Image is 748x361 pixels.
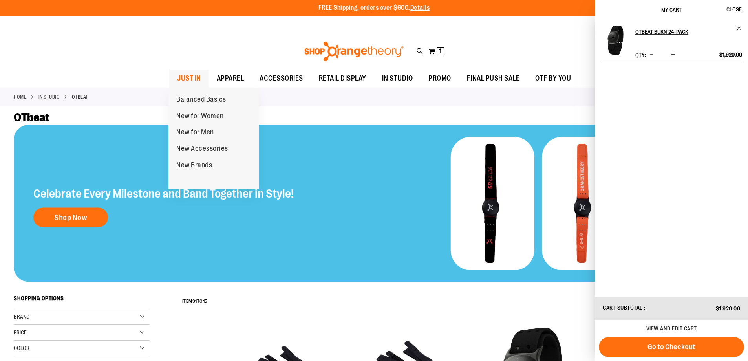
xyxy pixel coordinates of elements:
a: Shop Now [33,207,108,227]
a: New for Women [168,108,232,125]
a: IN STUDIO [38,93,60,101]
h2: OTbeat Burn 24-pack [635,26,732,38]
span: My Cart [661,7,682,13]
span: JUST IN [177,70,201,87]
span: Close [726,6,742,13]
span: New Brands [176,161,212,171]
span: RETAIL DISPLAY [319,70,366,87]
a: View and edit cart [646,325,697,332]
a: Balanced Basics [168,92,234,108]
p: FREE Shipping, orders over $600. [318,4,430,13]
a: OTbeat Burn 24-pack [635,26,742,38]
h2: Items to [182,295,208,308]
span: Cart Subtotal [603,304,643,311]
a: IN STUDIO [374,70,421,87]
a: New for Men [168,124,222,141]
li: Product [601,26,742,62]
strong: Shopping Options [14,291,150,309]
button: Decrease product quantity [648,51,655,59]
a: Remove item [736,26,742,31]
span: Shop Now [54,213,87,222]
a: ACCESSORIES [252,70,311,88]
span: Color [14,345,29,351]
a: New Accessories [168,141,236,157]
strong: OTbeat [72,93,88,101]
button: Go to Checkout [599,337,744,357]
label: Qty [635,52,646,58]
a: New Brands [168,157,220,174]
img: Shop Orangetheory [303,42,405,61]
span: APPAREL [217,70,244,87]
span: Brand [14,313,29,320]
span: New for Men [176,128,214,138]
img: OTbeat Burn 24-pack [601,26,630,55]
a: APPAREL [209,70,252,88]
span: 15 [203,299,208,304]
a: Details [410,4,430,11]
a: PROMO [421,70,459,88]
a: FINAL PUSH SALE [459,70,528,88]
span: Balanced Basics [176,95,226,105]
span: OTbeat [14,111,49,124]
span: Go to Checkout [647,343,695,351]
span: ACCESSORIES [260,70,303,87]
span: 1 [439,47,442,55]
span: $1,920.00 [719,51,742,58]
span: Price [14,329,27,335]
a: Home [14,93,26,101]
span: New Accessories [176,145,228,154]
span: OTF BY YOU [535,70,571,87]
a: OTF BY YOU [527,70,579,88]
h2: Celebrate Every Milestone and Band Together in Style! [33,187,294,200]
a: OTbeat Burn 24-pack [601,26,630,60]
ul: JUST IN [168,88,259,189]
span: $1,920.00 [716,305,741,312]
span: IN STUDIO [382,70,413,87]
span: 1 [195,299,197,304]
span: FINAL PUSH SALE [467,70,520,87]
span: New for Women [176,112,224,122]
a: RETAIL DISPLAY [311,70,374,88]
span: PROMO [428,70,451,87]
button: Increase product quantity [669,51,677,59]
a: JUST IN [169,70,209,88]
